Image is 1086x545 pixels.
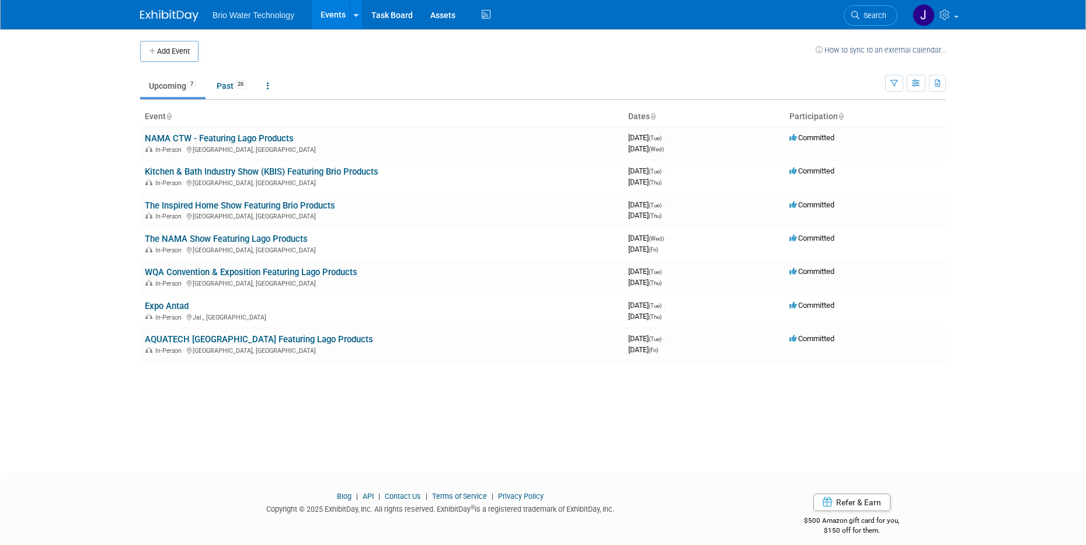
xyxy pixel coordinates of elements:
div: $500 Amazon gift card for you, [758,508,946,535]
a: Search [844,5,897,26]
span: Committed [789,267,834,276]
span: [DATE] [628,166,665,175]
div: [GEOGRAPHIC_DATA], [GEOGRAPHIC_DATA] [145,278,619,287]
span: (Tue) [649,202,662,209]
span: (Fri) [649,247,658,253]
div: Copyright © 2025 ExhibitDay, Inc. All rights reserved. ExhibitDay is a registered trademark of Ex... [140,501,740,515]
span: | [375,492,383,501]
span: (Wed) [649,146,664,152]
span: (Thu) [649,213,662,219]
a: Blog [337,492,351,501]
a: Kitchen & Bath Industry Show (KBIS) Featuring Brio Products [145,166,378,177]
span: In-Person [155,280,185,287]
span: Search [859,11,886,20]
a: AQUATECH [GEOGRAPHIC_DATA] Featuring Lago Products [145,334,373,345]
a: How to sync to an external calendar... [816,46,946,54]
span: Committed [789,166,834,175]
span: [DATE] [628,133,665,142]
span: [DATE] [628,278,662,287]
img: In-Person Event [145,314,152,320]
img: In-Person Event [145,280,152,286]
span: (Tue) [649,135,662,141]
span: (Fri) [649,347,658,353]
span: - [663,200,665,209]
span: [DATE] [628,234,667,242]
span: [DATE] [628,245,658,254]
span: - [663,334,665,343]
div: [GEOGRAPHIC_DATA], [GEOGRAPHIC_DATA] [145,144,619,154]
span: In-Person [155,146,185,154]
a: Sort by Event Name [166,112,172,121]
span: In-Person [155,247,185,254]
span: - [666,234,667,242]
img: James Park [913,4,935,26]
span: (Thu) [649,280,662,286]
sup: ® [471,504,475,511]
span: In-Person [155,179,185,187]
span: - [663,301,665,310]
a: The Inspired Home Show Featuring Brio Products [145,200,335,211]
div: [GEOGRAPHIC_DATA], [GEOGRAPHIC_DATA] [145,211,619,220]
span: - [663,267,665,276]
span: Committed [789,301,834,310]
span: Committed [789,334,834,343]
span: [DATE] [628,200,665,209]
img: ExhibitDay [140,10,199,22]
a: WQA Convention & Exposition Featuring Lago Products [145,267,357,277]
button: Add Event [140,41,199,62]
span: [DATE] [628,301,665,310]
span: (Thu) [649,179,662,186]
span: - [663,166,665,175]
span: 7 [187,80,197,89]
img: In-Person Event [145,213,152,218]
span: [DATE] [628,267,665,276]
img: In-Person Event [145,179,152,185]
a: Contact Us [385,492,421,501]
div: [GEOGRAPHIC_DATA], [GEOGRAPHIC_DATA] [145,178,619,187]
span: [DATE] [628,178,662,186]
span: [DATE] [628,312,662,321]
span: | [489,492,496,501]
span: Committed [789,200,834,209]
span: | [423,492,430,501]
img: In-Person Event [145,146,152,152]
img: In-Person Event [145,347,152,353]
th: Dates [624,107,785,127]
span: (Thu) [649,314,662,320]
span: Brio Water Technology [213,11,294,20]
th: Participation [785,107,946,127]
a: Past26 [208,75,256,97]
span: - [663,133,665,142]
div: [GEOGRAPHIC_DATA], [GEOGRAPHIC_DATA] [145,245,619,254]
a: Expo Antad [145,301,189,311]
span: (Wed) [649,235,664,242]
span: Committed [789,133,834,142]
span: In-Person [155,213,185,220]
a: NAMA CTW - Featuring Lago Products [145,133,294,144]
th: Event [140,107,624,127]
div: Jal., [GEOGRAPHIC_DATA] [145,312,619,321]
span: (Tue) [649,303,662,309]
a: Sort by Start Date [650,112,656,121]
span: 26 [234,80,247,89]
span: (Tue) [649,269,662,275]
img: In-Person Event [145,247,152,252]
span: [DATE] [628,144,664,153]
a: API [363,492,374,501]
span: In-Person [155,314,185,321]
span: [DATE] [628,334,665,343]
span: (Tue) [649,336,662,342]
a: Upcoming7 [140,75,206,97]
span: (Tue) [649,168,662,175]
a: Terms of Service [432,492,487,501]
a: The NAMA Show Featuring Lago Products [145,234,308,244]
div: [GEOGRAPHIC_DATA], [GEOGRAPHIC_DATA] [145,345,619,355]
a: Privacy Policy [498,492,544,501]
span: [DATE] [628,345,658,354]
a: Refer & Earn [813,494,890,511]
a: Sort by Participation Type [838,112,844,121]
div: $150 off for them. [758,526,946,536]
span: Committed [789,234,834,242]
span: | [353,492,361,501]
span: [DATE] [628,211,662,220]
